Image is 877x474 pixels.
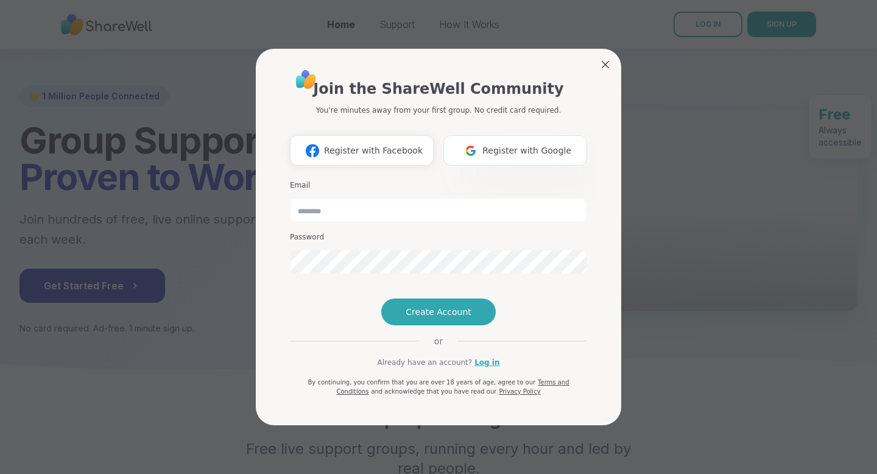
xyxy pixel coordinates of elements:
[313,78,563,100] h1: Join the ShareWell Community
[420,335,457,347] span: or
[308,379,535,386] span: By continuing, you confirm that you are over 18 years of age, agree to our
[316,105,561,116] p: You're minutes away from your first group. No credit card required.
[482,144,571,157] span: Register with Google
[290,135,434,166] button: Register with Facebook
[336,379,569,395] a: Terms and Conditions
[301,140,324,162] img: ShareWell Logomark
[290,180,587,191] h3: Email
[443,135,587,166] button: Register with Google
[290,232,587,242] h3: Password
[459,140,482,162] img: ShareWell Logomark
[371,388,496,395] span: and acknowledge that you have read our
[499,388,540,395] a: Privacy Policy
[377,357,472,368] span: Already have an account?
[381,299,496,325] button: Create Account
[292,66,320,93] img: ShareWell Logo
[474,357,499,368] a: Log in
[406,306,471,318] span: Create Account
[324,144,423,157] span: Register with Facebook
